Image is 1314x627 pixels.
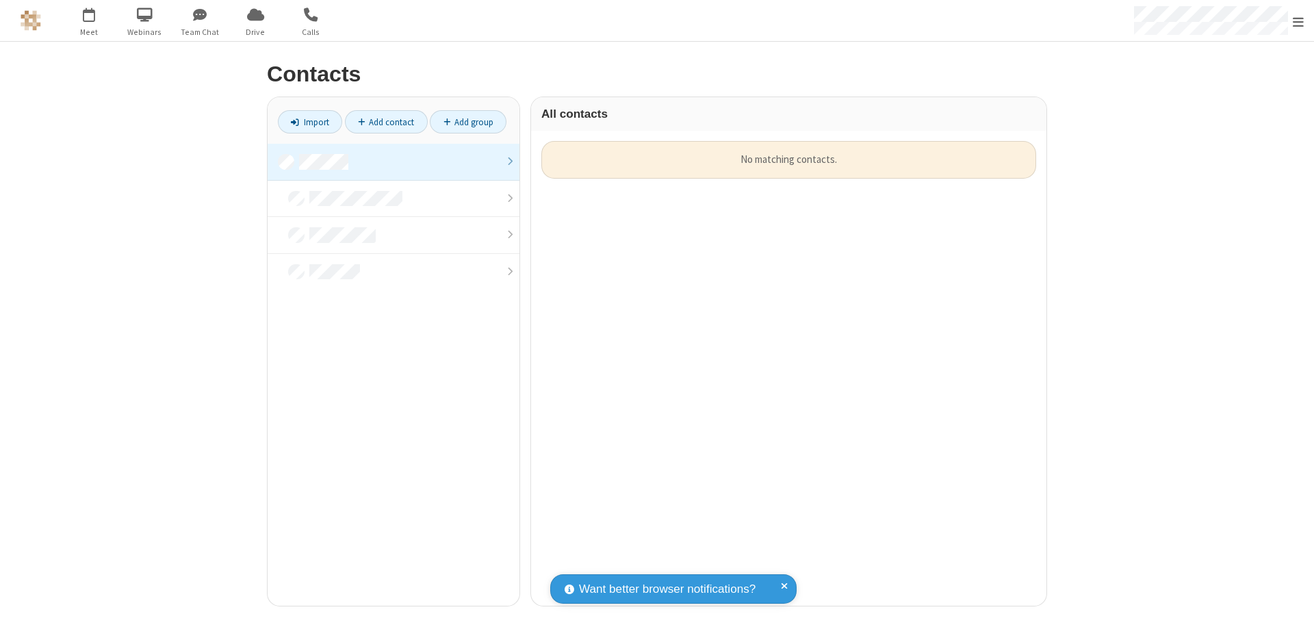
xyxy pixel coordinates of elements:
[64,26,115,38] span: Meet
[345,110,428,133] a: Add contact
[579,580,756,598] span: Want better browser notifications?
[267,62,1047,86] h2: Contacts
[119,26,170,38] span: Webinars
[175,26,226,38] span: Team Chat
[285,26,337,38] span: Calls
[541,141,1036,179] div: No matching contacts.
[278,110,342,133] a: Import
[230,26,281,38] span: Drive
[531,131,1046,606] div: grid
[21,10,41,31] img: QA Selenium DO NOT DELETE OR CHANGE
[430,110,506,133] a: Add group
[541,107,1036,120] h3: All contacts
